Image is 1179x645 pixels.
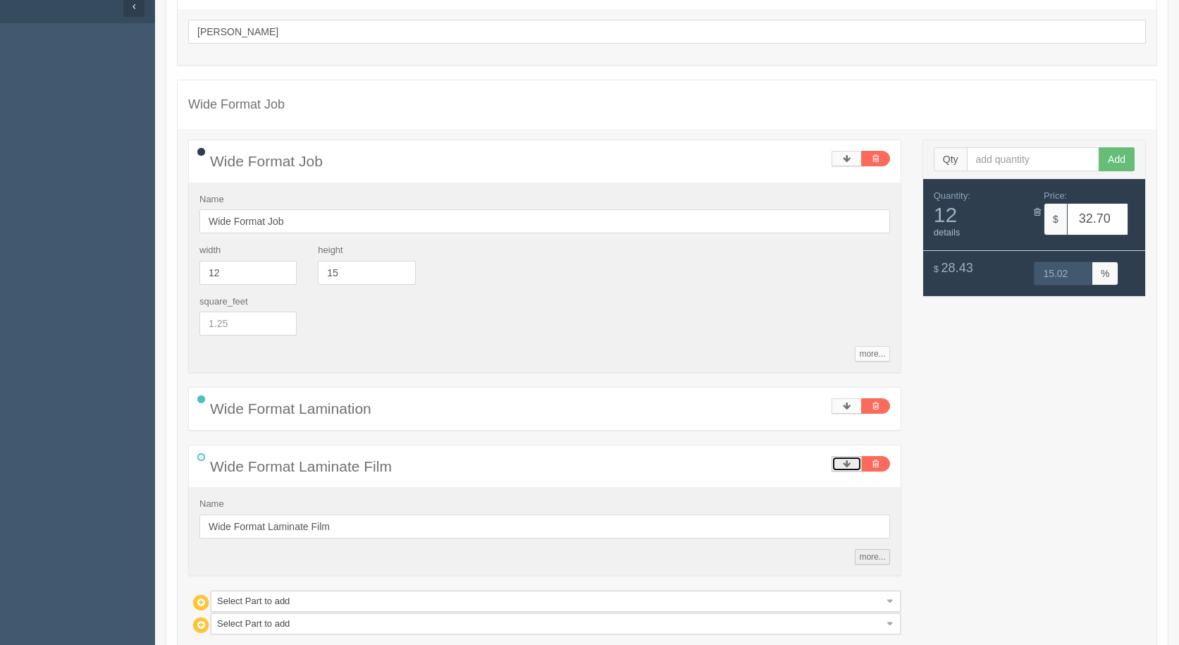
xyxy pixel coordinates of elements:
input: Name [199,209,890,233]
span: Price: [1044,190,1067,201]
h4: Wide Format Job [188,98,1146,112]
a: details [934,227,961,238]
span: Select Part to add [217,591,882,611]
a: more... [855,549,889,565]
a: Select Part to add [211,591,901,612]
button: Add [1099,147,1135,171]
a: Select Part to add [211,613,901,634]
input: Name [199,515,890,539]
span: $ [934,264,939,274]
span: Wide Format Laminate Film [210,458,392,474]
label: square_feet [199,295,248,309]
span: Select Part to add [217,614,882,634]
span: Quantity: [934,190,970,201]
label: height [318,244,342,257]
input: 1.25 [199,312,297,336]
span: Wide Format Job [210,153,323,169]
span: Qty [934,147,967,171]
span: Wide Format Lamination [210,400,371,417]
label: Name [199,498,224,511]
span: 28.43 [942,261,973,275]
span: % [1092,262,1118,285]
a: more... [855,346,889,362]
input: add quantity [967,147,1100,171]
label: width [199,244,221,257]
label: Name [199,193,224,207]
span: 12 [934,203,1024,226]
span: $ [1044,203,1067,235]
